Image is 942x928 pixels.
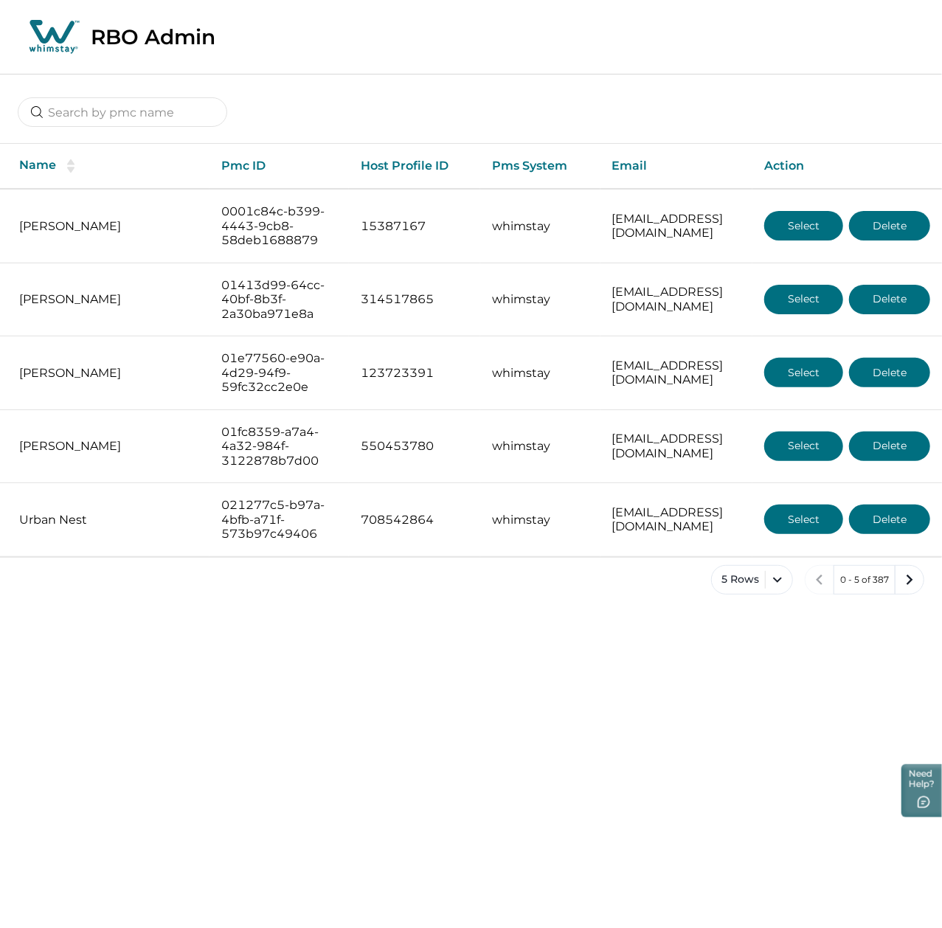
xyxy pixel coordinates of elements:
p: whimstay [492,219,589,234]
p: 021277c5-b97a-4bfb-a71f-573b97c49406 [221,498,337,541]
button: Delete [849,211,930,240]
p: [PERSON_NAME] [19,366,198,381]
p: [EMAIL_ADDRESS][DOMAIN_NAME] [612,505,741,534]
th: Host Profile ID [349,144,480,189]
p: 708542864 [361,513,468,527]
p: [EMAIL_ADDRESS][DOMAIN_NAME] [612,432,741,460]
p: 0001c84c-b399-4443-9cb8-58deb1688879 [221,204,337,248]
button: Select [764,432,843,461]
p: RBO Admin [91,24,215,49]
input: Search by pmc name [18,97,227,127]
p: 123723391 [361,366,468,381]
p: Urban Nest [19,513,198,527]
p: whimstay [492,439,589,454]
button: Select [764,505,843,534]
p: 01e77560-e90a-4d29-94f9-59fc32cc2e0e [221,351,337,395]
p: [PERSON_NAME] [19,439,198,454]
button: 0 - 5 of 387 [834,565,896,595]
th: Email [600,144,752,189]
p: whimstay [492,292,589,307]
p: whimstay [492,513,589,527]
button: Select [764,285,843,314]
button: Delete [849,432,930,461]
button: 5 Rows [711,565,793,595]
p: 01fc8359-a7a4-4a32-984f-3122878b7d00 [221,425,337,468]
p: whimstay [492,366,589,381]
button: previous page [805,565,834,595]
button: Delete [849,285,930,314]
p: [EMAIL_ADDRESS][DOMAIN_NAME] [612,212,741,240]
p: 550453780 [361,439,468,454]
p: 314517865 [361,292,468,307]
button: Delete [849,358,930,387]
th: Pms System [480,144,600,189]
p: 15387167 [361,219,468,234]
th: Action [752,144,942,189]
button: next page [895,565,924,595]
button: Delete [849,505,930,534]
p: 0 - 5 of 387 [840,572,889,587]
p: [EMAIL_ADDRESS][DOMAIN_NAME] [612,359,741,387]
p: [EMAIL_ADDRESS][DOMAIN_NAME] [612,285,741,314]
p: 01413d99-64cc-40bf-8b3f-2a30ba971e8a [221,278,337,322]
p: [PERSON_NAME] [19,292,198,307]
p: [PERSON_NAME] [19,219,198,234]
button: Select [764,358,843,387]
th: Pmc ID [209,144,349,189]
button: sorting [56,159,86,173]
button: Select [764,211,843,240]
